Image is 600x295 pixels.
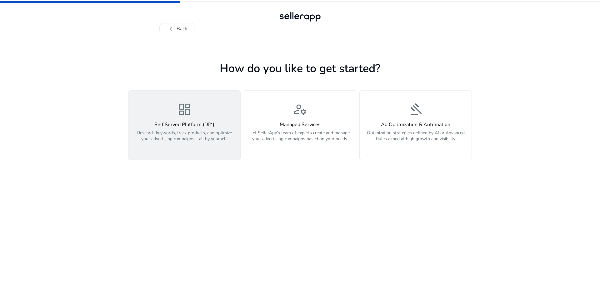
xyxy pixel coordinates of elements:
h4: Ad Optimization & Automation [363,122,468,128]
h4: Self Served Platform (DIY) [132,122,237,128]
p: Let SellerApp’s team of experts create and manage your advertising campaigns based on your needs. [248,130,352,149]
p: Research keywords, track products, and optimize your advertising campaigns – all by yourself. [132,130,237,149]
span: dashboard [177,102,192,117]
span: chevron_left [167,25,175,32]
button: manage_accountsManaged ServicesLet SellerApp’s team of experts create and manage your advertising... [244,90,356,160]
span: manage_accounts [292,102,307,117]
h4: Managed Services [248,122,352,128]
span: gavel [408,102,423,117]
h1: How do you like to get started? [128,62,472,75]
button: chevron_leftBack [159,23,195,34]
p: Optimization strategies defined by AI or Advanced Rules aimed at high growth and visibility [363,130,468,149]
button: dashboardSelf Served Platform (DIY)Research keywords, track products, and optimize your advertisi... [128,90,241,160]
button: gavelAd Optimization & AutomationOptimization strategies defined by AI or Advanced Rules aimed at... [359,90,472,160]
